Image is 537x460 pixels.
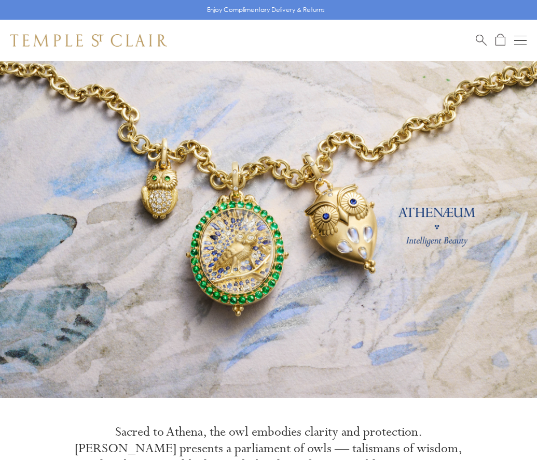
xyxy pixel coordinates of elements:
p: Enjoy Complimentary Delivery & Returns [207,5,325,15]
img: Temple St. Clair [10,34,167,47]
button: Open navigation [514,34,527,47]
a: Search [476,34,487,47]
a: Open Shopping Bag [495,34,505,47]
